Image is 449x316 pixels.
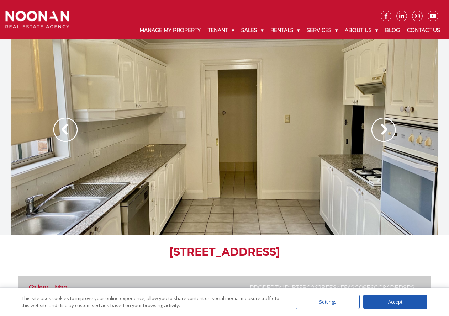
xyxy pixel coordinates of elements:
a: Tenant [204,21,238,39]
a: Manage My Property [136,21,204,39]
a: Gallery [29,284,48,291]
img: Noonan Real Estate Agency [5,11,69,28]
a: Blog [381,21,403,39]
div: Accept [363,295,427,309]
a: Services [303,21,341,39]
a: About Us [341,21,381,39]
img: Arrow slider [371,118,396,142]
div: Settings [296,295,360,309]
h1: [STREET_ADDRESS] [18,246,431,258]
img: Arrow slider [53,118,78,142]
a: Map [55,284,67,291]
a: Contact Us [403,21,444,39]
div: This site uses cookies to improve your online experience, allow you to share content on social me... [22,295,281,309]
a: Rentals [267,21,303,39]
p: Property ID: b35b0062bfe84f5a9c06e6cc84ded8d9 [250,283,415,292]
a: Sales [238,21,267,39]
